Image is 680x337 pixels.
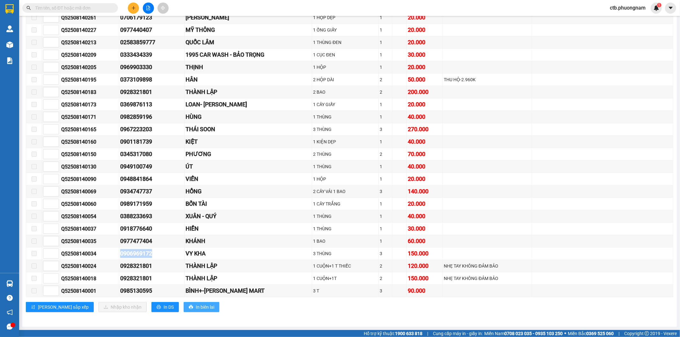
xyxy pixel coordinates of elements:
[119,98,184,111] td: 0369876113
[61,101,118,109] div: Q52508140173
[186,137,311,146] div: KIỆT
[186,274,311,283] div: THÀNH LẬP
[60,210,119,223] td: Q52508140054
[99,302,147,312] button: downloadNhập kho nhận
[380,64,391,71] div: 1
[444,262,531,269] div: NHẸ TAY KHÔNG ĐẢM BẢO
[380,250,391,257] div: 3
[433,330,483,337] span: Cung cấp máy in - giấy in:
[185,161,312,173] td: ÚT
[185,24,312,36] td: MỸ THÔNG
[120,175,183,183] div: 0948841864
[60,49,119,61] td: Q52508140209
[61,262,118,270] div: Q52508140024
[186,38,311,47] div: QUỐC LÂM
[60,148,119,161] td: Q52508140150
[408,38,442,47] div: 20.000
[408,175,442,183] div: 20.000
[119,185,184,198] td: 0934747737
[119,24,184,36] td: 0977440407
[313,51,377,58] div: 1 CỤC ĐEN
[120,187,183,196] div: 0934747737
[658,3,660,7] span: 1
[61,14,118,22] div: Q52508140261
[61,88,118,96] div: Q52508140183
[444,76,531,83] div: THU HỘ-2.960K
[6,57,13,64] img: solution-icon
[119,86,184,98] td: 0928321801
[380,238,391,245] div: 1
[120,249,183,258] div: 0906969172
[185,285,312,297] td: BÌNH+-DONG HO MART
[185,173,312,185] td: VIỄN
[60,86,119,98] td: Q52508140183
[120,100,183,109] div: 0369876113
[185,148,312,161] td: PHƯƠNG
[185,49,312,61] td: 1995 CAR WASH - BẢO TRỌNG
[665,3,676,14] button: caret-down
[119,49,184,61] td: 0333434339
[164,304,174,311] span: In DS
[444,275,531,282] div: NHẸ TAY KHÔNG ĐẢM BẢO
[60,260,119,272] td: Q52508140024
[7,309,13,315] span: notification
[186,162,311,171] div: ÚT
[185,235,312,247] td: KHÁNH
[408,286,442,295] div: 90.000
[380,113,391,120] div: 1
[7,324,13,330] span: message
[61,237,118,245] div: Q52508140035
[31,305,35,310] span: sort-ascending
[568,330,614,337] span: Miền Bắc
[408,237,442,246] div: 60.000
[313,275,377,282] div: 1 CUỘN+1T
[313,287,377,294] div: 3 T
[119,36,184,49] td: 02583859777
[60,111,119,123] td: Q52508140171
[380,188,391,195] div: 3
[186,249,311,258] div: VY KHA
[186,50,311,59] div: 1995 CAR WASH - BẢO TRỌNG
[61,275,118,283] div: Q52508140018
[186,125,311,134] div: THÁI SOON
[60,36,119,49] td: Q52508140213
[60,98,119,111] td: Q52508140173
[196,304,214,311] span: In biên lai
[313,64,377,71] div: 1 HỘP
[364,330,422,337] span: Hỗ trợ kỹ thuật:
[313,39,377,46] div: 1 THÙNG ĐEN
[185,98,312,111] td: LOAN- BÁ
[185,61,312,74] td: THỊNH
[313,176,377,183] div: 1 HỘP
[61,113,118,121] div: Q52508140171
[60,136,119,148] td: Q52508140160
[26,6,31,10] span: search
[380,51,391,58] div: 1
[161,6,165,10] span: aim
[380,262,391,269] div: 2
[120,50,183,59] div: 0333434339
[60,61,119,74] td: Q52508140205
[313,89,377,96] div: 2 BAO
[186,187,311,196] div: HỒNG
[408,249,442,258] div: 150.000
[185,86,312,98] td: THÀNH LẬP
[61,287,118,295] div: Q52508140001
[408,50,442,59] div: 30.000
[120,112,183,121] div: 0982859196
[586,331,614,336] strong: 0369 525 060
[186,112,311,121] div: HÙNG
[184,302,219,312] button: printerIn biên lai
[668,5,674,11] span: caret-down
[380,225,391,232] div: 1
[120,25,183,34] div: 0977440407
[313,238,377,245] div: 1 BAO
[6,41,13,48] img: warehouse-icon
[313,200,377,207] div: 1 CÂY TRẮNG
[61,51,118,59] div: Q52508140209
[143,3,154,14] button: file-add
[60,74,119,86] td: Q52508140195
[395,331,422,336] strong: 1900 633 818
[119,61,184,74] td: 0969903330
[120,137,183,146] div: 0901181739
